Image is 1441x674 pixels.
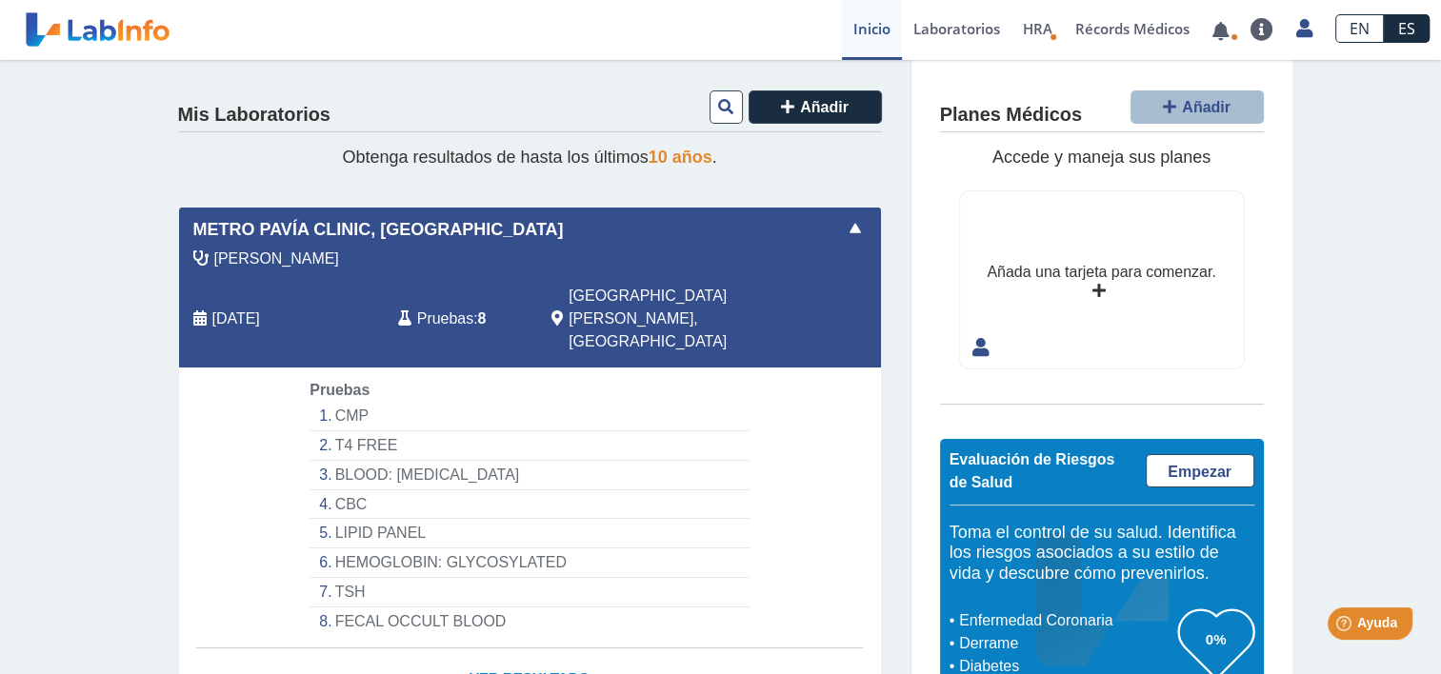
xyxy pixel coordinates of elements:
h3: 0% [1178,627,1254,651]
a: EN [1335,14,1384,43]
li: FECAL OCCULT BLOOD [310,607,749,636]
li: Derrame [954,632,1178,655]
span: Añadir [800,99,849,115]
button: Añadir [749,90,882,124]
li: Enfermedad Coronaria [954,609,1178,632]
iframe: Help widget launcher [1271,600,1420,653]
span: Pruebas [310,382,370,398]
li: LIPID PANEL [310,519,749,548]
li: T4 FREE [310,431,749,461]
span: Añadir [1182,99,1231,115]
h5: Toma el control de su salud. Identifica los riesgos asociados a su estilo de vida y descubre cómo... [950,523,1254,585]
li: CBC [310,490,749,520]
div: Añada una tarjeta para comenzar. [987,261,1215,284]
button: Añadir [1131,90,1264,124]
li: CMP [310,402,749,431]
a: Empezar [1146,454,1254,487]
li: BLOOD: [MEDICAL_DATA] [310,461,749,490]
li: HEMOGLOBIN: GLYCOSYLATED [310,548,749,578]
span: Accede y maneja sus planes [992,148,1211,167]
span: Acosta, Mirelis [214,248,339,270]
b: 8 [478,310,487,327]
a: ES [1384,14,1430,43]
span: Obtenga resultados de hasta los últimos . [342,148,716,167]
span: San Juan, PR [569,285,779,353]
span: Metro Pavía Clinic, [GEOGRAPHIC_DATA] [193,217,564,243]
h4: Mis Laboratorios [178,104,330,127]
div: : [384,285,537,353]
li: TSH [310,578,749,607]
span: HRA [1023,19,1052,38]
span: Pruebas [417,307,473,330]
h4: Planes Médicos [940,104,1082,127]
span: Evaluación de Riesgos de Salud [950,451,1115,490]
span: 2025-09-24 [212,307,260,330]
span: 10 años [649,148,712,167]
span: Empezar [1168,464,1231,480]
